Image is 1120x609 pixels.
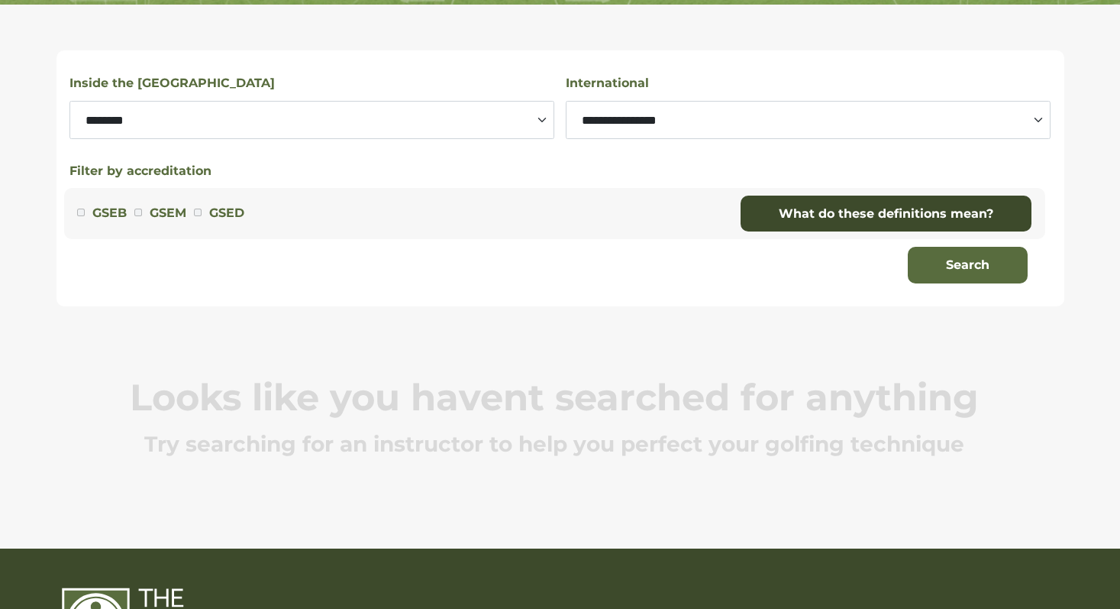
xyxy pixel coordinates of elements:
label: International [566,73,649,93]
a: What do these definitions mean? [741,196,1031,232]
select: Select a country [566,101,1051,139]
button: Search [908,247,1028,283]
select: Select a state [69,101,554,139]
p: Try searching for an instructor to help you perfect your golfing technique [64,431,1045,457]
label: GSEM [150,203,186,223]
label: Inside the [GEOGRAPHIC_DATA] [69,73,275,93]
button: Filter by accreditation [69,162,211,180]
p: Looks like you havent searched for anything [64,375,1045,419]
label: GSEB [92,203,127,223]
label: GSED [209,203,244,223]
